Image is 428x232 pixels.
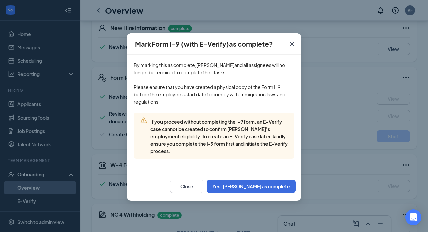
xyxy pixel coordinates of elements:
[170,180,203,193] button: Close
[288,40,296,48] svg: Cross
[134,62,285,105] span: By marking this as complete, [PERSON_NAME] and all assignees will no longer be required to comple...
[405,209,421,225] div: Open Intercom Messenger
[150,119,288,154] span: If you proceed without completing the I-9 form, an E-Verify case cannot be created to confirm [PE...
[135,39,273,49] h4: Mark Form I-9 (with E-Verify) as complete?
[140,117,147,124] svg: Warning
[283,33,301,55] button: Close
[207,180,296,193] button: Yes, [PERSON_NAME] as complete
